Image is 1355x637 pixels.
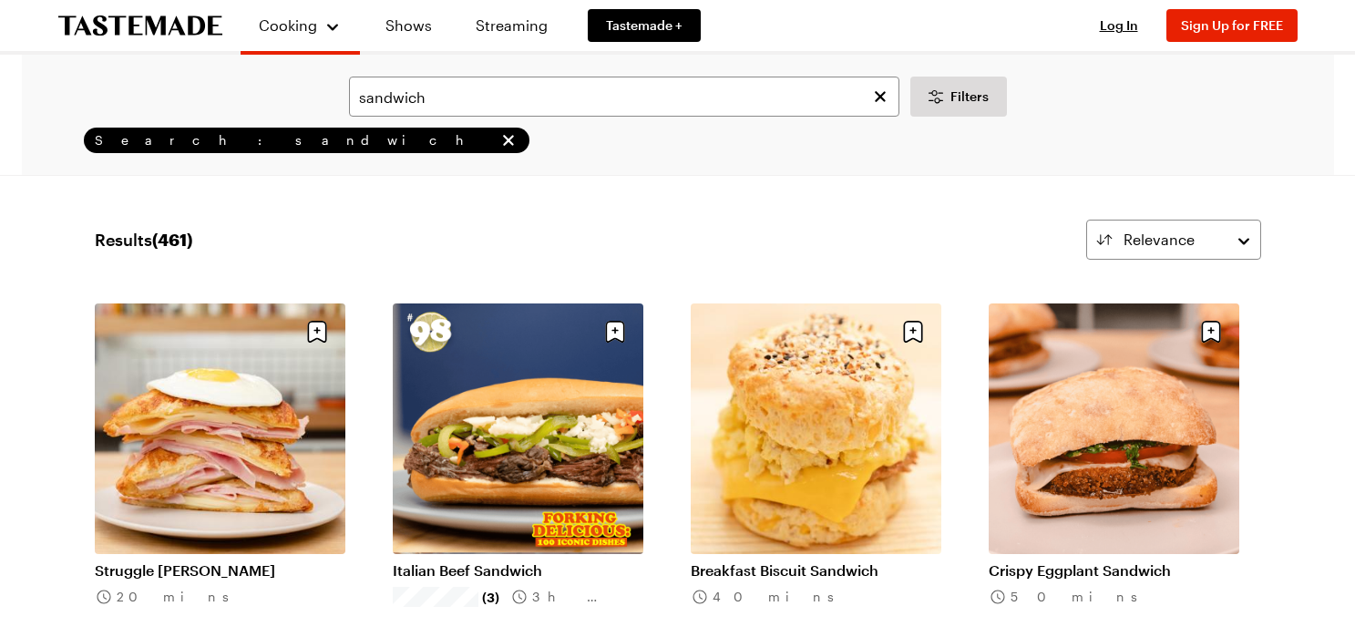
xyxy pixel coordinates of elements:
[1100,17,1138,33] span: Log In
[870,87,890,107] button: Clear search
[896,314,930,349] button: Save recipe
[259,16,317,34] span: Cooking
[498,130,518,150] button: remove Search: sandwich
[1086,220,1261,260] button: Relevance
[1194,314,1228,349] button: Save recipe
[950,87,989,106] span: Filters
[1181,17,1283,33] span: Sign Up for FREE
[349,77,899,117] input: Search for a Recipe
[989,561,1239,580] a: Crispy Eggplant Sandwich
[1166,9,1298,42] button: Sign Up for FREE
[58,15,222,36] a: To Tastemade Home Page
[1124,229,1195,251] span: Relevance
[259,7,342,44] button: Cooking
[910,77,1007,117] button: Desktop filters
[691,561,941,580] a: Breakfast Biscuit Sandwich
[95,561,345,580] a: Struggle [PERSON_NAME]
[300,314,334,349] button: Save recipe
[588,9,701,42] a: Tastemade +
[95,132,495,149] span: Search: sandwich
[393,561,643,580] a: Italian Beef Sandwich
[606,16,683,35] span: Tastemade +
[1083,16,1155,35] button: Log In
[152,230,192,250] span: ( 461 )
[598,314,632,349] button: Save recipe
[95,227,192,252] span: Results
